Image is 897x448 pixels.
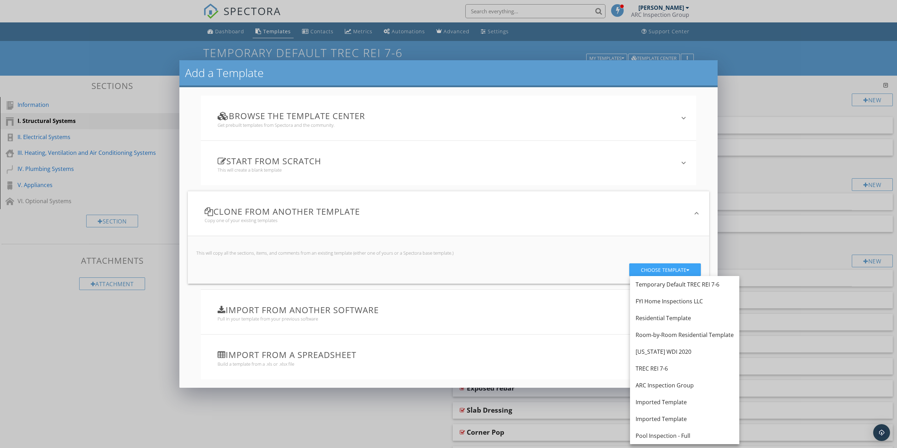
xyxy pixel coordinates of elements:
[185,66,712,80] h2: Add a Template
[636,297,734,305] div: FYI Home Inspections LLC
[218,156,671,166] h3: Start from scratch
[636,364,734,373] div: TREC REI 7-6
[218,111,671,120] h3: Browse the Template Center
[636,432,734,440] div: Pool Inspection - Full
[636,398,734,406] div: Imported Template
[218,167,671,173] div: This will create a blank template
[636,280,734,289] div: Temporary Default TREC REI 7-6
[193,250,704,256] div: This will copy all the sections, items, and comments from an existing template (either one of you...
[636,381,734,390] div: ARC Inspection Group
[636,415,734,423] div: Imported Template
[218,305,671,315] h3: Import from another software
[679,159,688,167] i: keyboard_arrow_down
[692,209,701,218] i: keyboard_arrow_down
[205,207,684,216] h3: Clone from another template
[636,347,734,356] div: [US_STATE] WDI 2020
[218,361,671,367] div: Build a template from a .xls or .xlsx file
[636,314,734,322] div: Residential Template
[641,264,689,276] div: Choose template
[218,350,671,359] h3: Import from a spreadsheet
[679,114,688,122] i: keyboard_arrow_down
[218,122,671,128] div: Get prebuilt templates from Spectora and the community.
[636,331,734,339] div: Room-by-Room Residential Template
[218,316,671,322] div: Pull in your template from your previous software
[629,263,701,276] button: Choose template
[205,218,684,223] div: Copy one of your existing templates
[873,424,890,441] div: Open Intercom Messenger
